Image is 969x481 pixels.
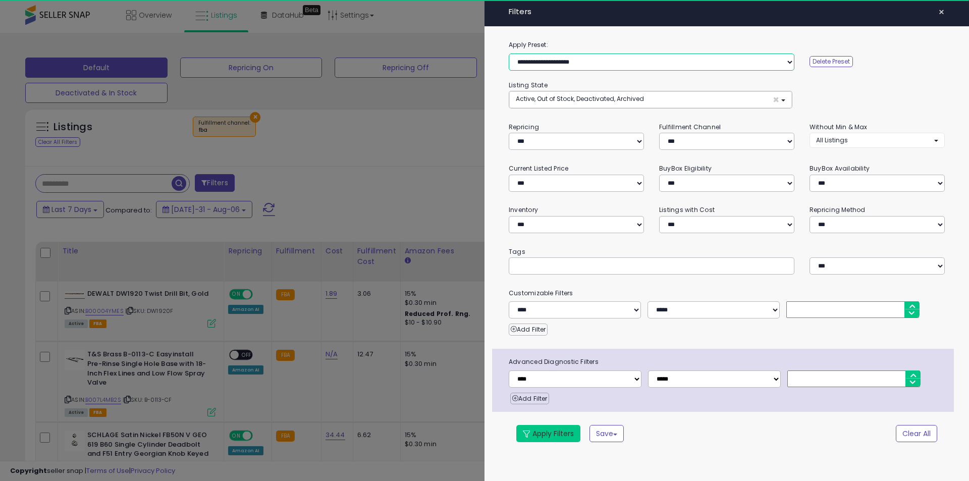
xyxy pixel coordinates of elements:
[501,356,954,367] span: Advanced Diagnostic Filters
[810,164,870,173] small: BuyBox Availability
[938,5,945,19] span: ×
[659,123,721,131] small: Fulfillment Channel
[501,288,952,299] small: Customizable Filters
[934,5,949,19] button: ×
[773,94,779,105] span: ×
[509,123,539,131] small: Repricing
[501,246,952,257] small: Tags
[509,8,945,16] h4: Filters
[509,164,568,173] small: Current Listed Price
[589,425,624,442] button: Save
[896,425,937,442] button: Clear All
[659,164,712,173] small: BuyBox Eligibility
[810,133,945,147] button: All Listings
[810,205,866,214] small: Repricing Method
[659,205,715,214] small: Listings with Cost
[509,81,548,89] small: Listing State
[516,425,580,442] button: Apply Filters
[810,56,853,67] button: Delete Preset
[509,205,538,214] small: Inventory
[816,136,848,144] span: All Listings
[510,393,549,405] button: Add Filter
[810,123,868,131] small: Without Min & Max
[509,324,548,336] button: Add Filter
[509,91,792,108] button: Active, Out of Stock, Deactivated, Archived ×
[516,94,644,103] span: Active, Out of Stock, Deactivated, Archived
[501,39,952,50] label: Apply Preset:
